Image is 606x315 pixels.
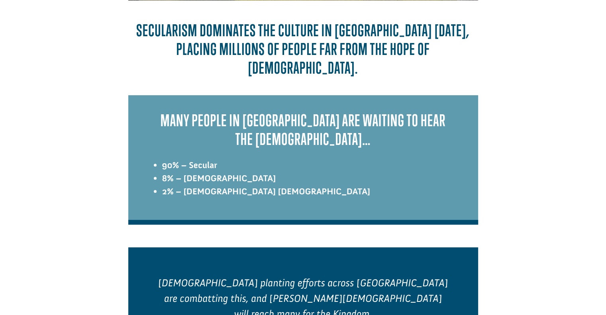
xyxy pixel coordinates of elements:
div: to [14,25,110,30]
strong: 8% – [DEMOGRAPHIC_DATA] [162,173,276,184]
img: emoji partyPopper [76,17,83,23]
strong: 90% – Secular [162,160,217,170]
button: Donate [113,16,148,30]
strong: 2% – [DEMOGRAPHIC_DATA] [DEMOGRAPHIC_DATA] [162,186,371,197]
span: Grand Blanc , [GEOGRAPHIC_DATA] [22,32,96,37]
strong: Many people in [GEOGRAPHIC_DATA] are waiting to hear the [DEMOGRAPHIC_DATA]… [161,111,445,149]
img: US.png [14,32,20,37]
span: Secularism dominates the culture in [GEOGRAPHIC_DATA] [DATE], placing millions of people far from... [136,21,470,77]
strong: Children's Initiatives [19,24,64,30]
div: [DEMOGRAPHIC_DATA]-Grand Blanc donated $100 [14,8,110,24]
